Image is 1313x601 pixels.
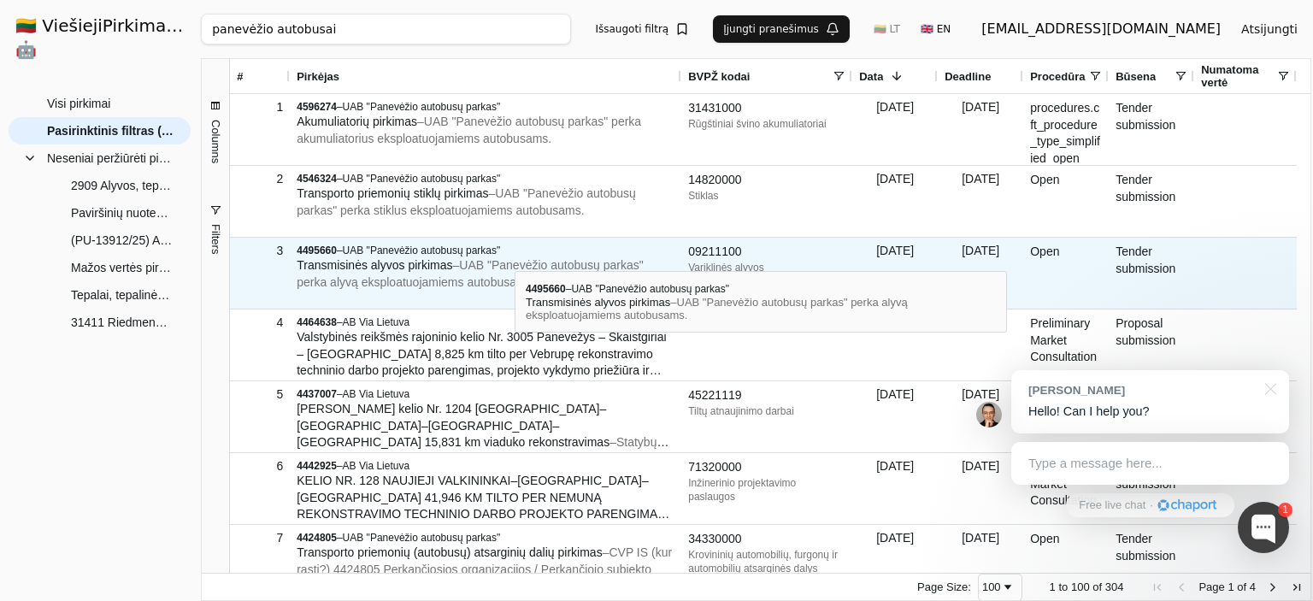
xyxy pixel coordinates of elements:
[688,531,845,548] div: 34330000
[688,172,845,189] div: 14820000
[297,387,674,401] div: –
[688,459,845,476] div: 71320000
[1079,498,1145,514] span: Free live chat
[237,454,283,479] div: 6
[171,15,197,36] strong: .AI
[1109,525,1194,596] div: Tender submission
[1237,580,1246,593] span: of
[343,388,410,400] span: AB Via Lietuva
[1011,442,1289,485] div: Type a message here...
[938,94,1023,165] div: [DATE]
[343,316,410,328] span: AB Via Lietuva
[852,381,938,452] div: [DATE]
[688,387,845,404] div: 45221119
[297,186,488,200] span: Transporto priemonių stiklų pirkimas
[976,402,1002,427] img: Jonas
[1109,309,1194,380] div: Proposal submission
[1092,580,1102,593] span: of
[1023,166,1109,237] div: Open
[343,460,410,472] span: AB Via Lietuva
[237,70,243,83] span: #
[688,261,845,274] div: Variklinės alyvos
[1105,580,1124,593] span: 304
[688,100,845,117] div: 31431000
[297,460,337,472] span: 4442925
[1071,580,1090,593] span: 100
[47,91,110,116] span: Visi pirkimai
[1290,580,1304,594] div: Last Page
[297,315,674,329] div: –
[1023,309,1109,380] div: Preliminary Market Consultation
[1023,453,1109,524] div: Preliminary Market Consultation
[237,167,283,191] div: 2
[1116,70,1156,83] span: Būsena
[852,525,938,596] div: [DATE]
[852,309,938,380] div: [DATE]
[688,476,845,504] div: Inžinerinio projektavimo paslaugos
[1023,525,1109,596] div: Open
[47,145,174,171] span: Neseniai peržiūrėti pirkimai
[297,545,602,559] span: Transporto priemonių (autobusų) atsarginių dalių pirkimas
[1198,580,1224,593] span: Page
[1175,580,1188,594] div: Previous Page
[297,545,672,592] span: CVP IS (kur rasti?) 4424805 Perkančiosios organizacijos / Perkančiojo subjekto tapatybė Oficialus...
[945,70,991,83] span: Deadline
[938,381,1023,452] div: [DATE]
[297,245,337,256] span: 4495660
[1028,382,1255,398] div: [PERSON_NAME]
[1109,453,1194,524] div: Proposal submission
[237,382,283,407] div: 5
[978,574,1022,601] div: Page Size
[917,580,971,593] div: Page Size:
[71,309,174,335] span: 31411 Riedmenų atnaujinimas ir priežiūra Estijos teritorijoje
[852,238,938,309] div: [DATE]
[1109,166,1194,237] div: Tender submission
[688,117,845,131] div: Rūgštiniai švino akumuliatoriai
[297,459,674,473] div: –
[1201,63,1276,89] span: Numatoma vertė
[1030,70,1085,83] span: Procedūra
[910,15,961,43] button: 🇬🇧 EN
[71,173,174,198] span: 2909 Alyvos, tepalai ir kiti eksploataciniai skysčiai
[297,531,674,545] div: –
[852,94,938,165] div: [DATE]
[1050,580,1056,593] span: 1
[938,238,1023,309] div: [DATE]
[938,453,1023,524] div: [DATE]
[688,244,845,261] div: 09211100
[237,95,283,120] div: 1
[1151,580,1164,594] div: First Page
[297,316,337,328] span: 4464638
[71,255,174,280] span: Mažos vertės pirkimai (PREKĖS)
[201,14,571,44] input: Greita paieška...
[297,474,669,538] span: KELIO NR. 128 NAUJIEJI VALKININKAI–[GEOGRAPHIC_DATA]–[GEOGRAPHIC_DATA] 41,946 KM TILTO PER NEMUNĄ...
[1278,503,1292,517] div: 1
[237,239,283,263] div: 3
[297,173,337,185] span: 4546324
[585,15,699,43] button: Išsaugoti filtrą
[297,258,452,272] span: Transmisinės alyvos pirkimas
[1109,238,1194,309] div: Tender submission
[343,173,501,185] span: UAB "Panevėžio autobusų parkas"
[1228,14,1311,44] button: Atsijungti
[982,580,1001,593] div: 100
[852,453,938,524] div: [DATE]
[981,19,1221,39] div: [EMAIL_ADDRESS][DOMAIN_NAME]
[297,115,417,128] span: Akumuliatorių pirkimas
[297,70,339,83] span: Pirkėjas
[297,330,666,394] span: Valstybinės reikšmės rajoninio kelio Nr. 3005 Panevėžys – Skaistgiriai – [GEOGRAPHIC_DATA] 8,825 ...
[297,388,337,400] span: 4437007
[938,525,1023,596] div: [DATE]
[938,309,1023,380] div: [DATE]
[297,172,674,186] div: –
[71,200,174,226] span: Paviršinių nuotekų tinklų ir valyklų statyba, rekonstrukcija ir remontas
[237,526,283,551] div: 7
[938,166,1023,237] div: [DATE]
[209,120,222,163] span: Columns
[297,100,674,114] div: –
[852,166,938,237] div: [DATE]
[297,532,337,544] span: 4424805
[1266,580,1280,594] div: Next Page
[71,282,174,308] span: Tepalai, tepalinės alyvos ir tepimo priemonės
[1228,580,1234,593] span: 1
